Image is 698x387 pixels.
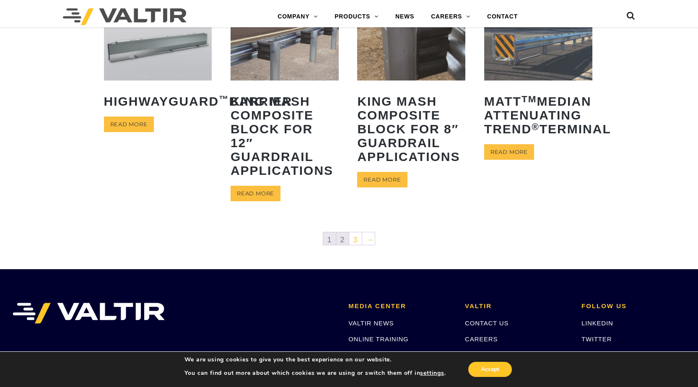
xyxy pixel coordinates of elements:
[231,13,339,184] a: King MASH Composite Block for 12″ Guardrail Applications
[484,13,592,142] a: MATTTMMedian Attenuating TREND®Terminal
[104,88,212,114] h2: HighwayGuard Barrier
[362,232,375,245] a: →
[326,8,387,25] a: PRODUCTS
[336,232,349,245] a: 2
[323,232,336,245] span: 1
[465,303,569,310] h2: VALTIR
[581,335,612,343] a: TWITTER
[532,122,540,132] sup: ®
[468,362,512,377] button: Accept
[348,335,408,343] a: ONLINE TRAINING
[420,369,444,377] button: settings
[104,13,212,114] a: HighwayGuard™Barrier
[522,94,537,104] sup: TM
[104,231,594,248] nav: Product Pagination
[104,117,154,132] a: Read more about “HighwayGuard™ Barrier”
[184,356,446,364] p: We are using cookies to give you the best experience on our website.
[357,172,407,187] a: Read more about “King MASH Composite Block for 8" Guardrail Applications”
[13,303,165,324] img: VALTIR
[423,8,479,25] a: CAREERS
[387,8,423,25] a: NEWS
[348,303,452,310] h2: MEDIA CENTER
[219,94,229,104] sup: ™
[357,13,465,170] a: King MASH Composite Block for 8″ Guardrail Applications
[184,369,446,377] p: You can find out more about which cookies we are using or switch them off in .
[484,88,592,142] h2: MATT Median Attenuating TREND Terminal
[349,232,362,245] a: 3
[465,319,509,327] a: CONTACT US
[581,319,613,327] a: LINKEDIN
[479,8,526,25] a: CONTACT
[231,186,280,201] a: Read more about “King MASH Composite Block for 12" Guardrail Applications”
[231,88,339,184] h2: King MASH Composite Block for 12″ Guardrail Applications
[581,303,685,310] h2: FOLLOW US
[269,8,326,25] a: COMPANY
[357,88,465,170] h2: King MASH Composite Block for 8″ Guardrail Applications
[348,319,394,327] a: VALTIR NEWS
[63,8,187,25] img: Valtir
[484,144,534,160] a: Read more about “MATTTM Median Attenuating TREND® Terminal”
[465,335,498,343] a: CAREERS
